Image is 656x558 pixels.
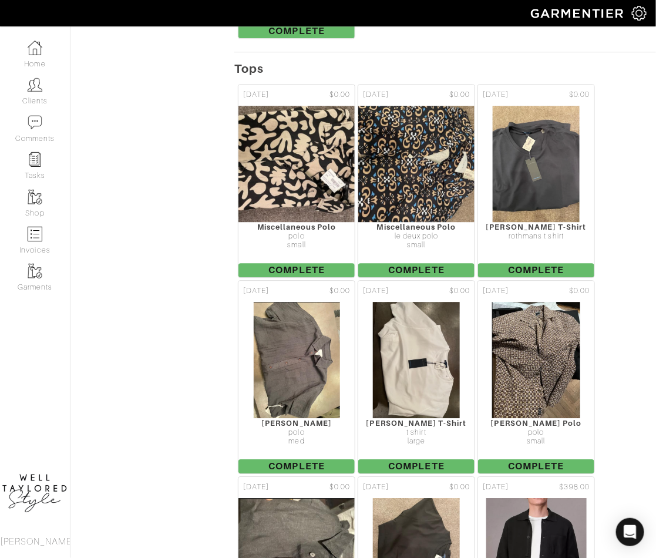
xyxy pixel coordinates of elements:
span: [DATE] [363,285,389,297]
span: Complete [238,459,355,473]
div: Miscellaneous Polo [238,223,355,231]
div: polo [238,232,355,241]
div: t shirt [358,428,475,437]
img: clients-icon-6bae9207a08558b7cb47a8932f037763ab4055f8c8b6bfacd5dc20c3e0201464.png [28,78,42,92]
div: le deux polo [358,232,475,241]
img: CUqZ1w6gRAebgcpcNh1kpF7u [253,301,341,419]
span: Complete [478,459,594,473]
a: [DATE] $0.00 [PERSON_NAME] Polo polo small Complete [476,279,596,475]
img: 5KRvMCAP9hQdKKnjWpaTKcqc [217,105,376,223]
span: [DATE] [243,482,269,493]
div: Open Intercom Messenger [616,518,644,546]
img: UgpYWYxENa46k5fVNtR4utwE [492,105,580,223]
img: YQ37fQ9QoV3cVNBsBcMcbrF5 [372,301,460,419]
img: comment-icon-a0a6a9ef722e966f86d9cbdc48e553b5cf19dbc54f86b18d962a5391bc8f6eb6.png [28,115,42,130]
span: [DATE] [483,285,509,297]
span: Complete [478,263,594,277]
span: [DATE] [363,89,389,100]
div: small [238,241,355,250]
a: [DATE] $0.00 Miscellaneous Polo le deux polo small Complete [356,83,476,279]
img: garmentier-logo-header-white-b43fb05a5012e4ada735d5af1a66efaba907eab6374d6393d1fbf88cb4ef424d.png [525,3,632,23]
span: [DATE] [363,482,389,493]
span: [DATE] [243,285,269,297]
span: Complete [358,459,475,473]
span: $0.00 [569,285,590,297]
span: $0.00 [449,89,470,100]
div: [PERSON_NAME] [238,419,355,428]
span: $0.00 [449,285,470,297]
span: Complete [238,24,355,38]
img: reminder-icon-8004d30b9f0a5d33ae49ab947aed9ed385cf756f9e5892f1edd6e32f2345188e.png [28,152,42,167]
span: [DATE] [243,89,269,100]
div: rothmans t shirt [478,232,594,241]
div: Miscellaneous Polo [358,223,475,231]
div: small [358,241,475,250]
div: [PERSON_NAME] T-Shirt [358,419,475,428]
a: [DATE] $0.00 [PERSON_NAME] T-Shirt rothmans t shirt Complete [476,83,596,279]
img: qnLTkPFnauxvoAV2U8rUfj86 [492,301,581,419]
span: [DATE] [483,482,509,493]
span: $0.00 [329,285,350,297]
span: $0.00 [449,482,470,493]
img: garments-icon-b7da505a4dc4fd61783c78ac3ca0ef83fa9d6f193b1c9dc38574b1d14d53ca28.png [28,190,42,204]
img: orders-icon-0abe47150d42831381b5fb84f609e132dff9fe21cb692f30cb5eec754e2cba89.png [28,227,42,241]
a: [DATE] $0.00 Miscellaneous Polo polo small Complete [237,83,356,279]
span: Complete [238,263,355,277]
span: [DATE] [483,89,509,100]
h5: Tops [234,62,656,76]
span: $0.00 [329,482,350,493]
div: polo [238,428,355,437]
div: small [478,437,594,446]
div: [PERSON_NAME] Polo [478,419,594,428]
div: [PERSON_NAME] T-Shirt [478,223,594,231]
span: $0.00 [329,89,350,100]
a: [DATE] $0.00 [PERSON_NAME] polo med Complete [237,279,356,475]
img: gear-icon-white-bd11855cb880d31180b6d7d6211b90ccbf57a29d726f0c71d8c61bd08dd39cc2.png [632,6,647,21]
img: XWAXun5TyWcL1kwS6e1PWu1n [338,105,495,223]
span: Complete [358,263,475,277]
div: med [238,437,355,446]
div: large [358,437,475,446]
span: $0.00 [569,89,590,100]
div: polo [478,428,594,437]
a: [DATE] $0.00 [PERSON_NAME] T-Shirt t shirt large Complete [356,279,476,475]
img: garments-icon-b7da505a4dc4fd61783c78ac3ca0ef83fa9d6f193b1c9dc38574b1d14d53ca28.png [28,264,42,278]
span: $398.00 [560,482,590,493]
img: dashboard-icon-dbcd8f5a0b271acd01030246c82b418ddd0df26cd7fceb0bd07c9910d44c42f6.png [28,41,42,55]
